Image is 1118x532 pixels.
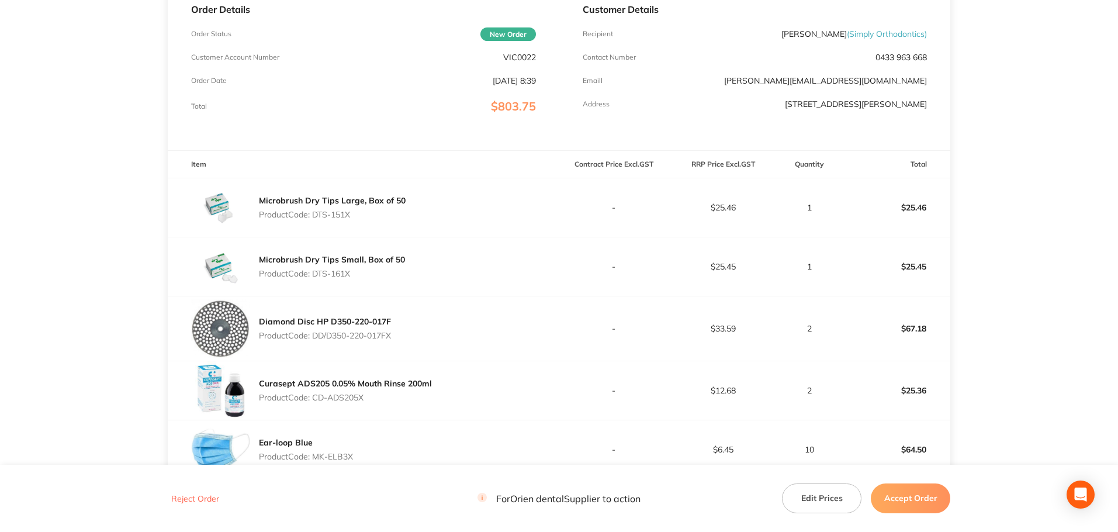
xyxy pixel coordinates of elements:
[503,53,536,62] p: VIC0022
[477,493,641,504] p: For Orien dental Supplier to action
[841,151,950,178] th: Total
[560,445,668,454] p: -
[778,324,840,333] p: 2
[191,102,207,110] p: Total
[259,210,406,219] p: Product Code: DTS-151X
[560,262,668,271] p: -
[480,27,536,41] span: New Order
[782,483,861,513] button: Edit Prices
[778,386,840,395] p: 2
[778,203,840,212] p: 1
[669,203,777,212] p: $25.46
[191,237,250,296] img: M2JqejNhbg
[559,151,669,178] th: Contract Price Excl. GST
[259,393,432,402] p: Product Code: CD-ADS205X
[669,262,777,271] p: $25.45
[842,253,950,281] p: $25.45
[259,378,432,389] a: Curasept ADS205 0.05% Mouth Rinse 200ml
[583,100,610,108] p: Address
[583,30,613,38] p: Recipient
[1067,481,1095,509] div: Open Intercom Messenger
[583,4,927,15] p: Customer Details
[191,361,250,420] img: cXVlZHM2Yg
[491,99,536,113] span: $803.75
[259,452,353,461] p: Product Code: MK-ELB3X
[781,29,927,39] p: [PERSON_NAME]
[191,420,250,479] img: ZHBmbnJmdw
[191,53,279,61] p: Customer Account Number
[778,151,840,178] th: Quantity
[778,445,840,454] p: 10
[168,493,223,504] button: Reject Order
[191,77,227,85] p: Order Date
[560,203,668,212] p: -
[560,386,668,395] p: -
[191,296,250,361] img: OGl0ZWZpcg
[259,269,405,278] p: Product Code: DTS-161X
[583,77,603,85] p: Emaill
[583,53,636,61] p: Contact Number
[191,4,536,15] p: Order Details
[842,436,950,464] p: $64.50
[259,331,391,340] p: Product Code: DD/D350-220-017FX
[259,437,313,448] a: Ear-loop Blue
[871,483,950,513] button: Accept Order
[168,151,559,178] th: Item
[560,324,668,333] p: -
[669,445,777,454] p: $6.45
[785,99,927,109] p: [STREET_ADDRESS][PERSON_NAME]
[669,324,777,333] p: $33.59
[875,53,927,62] p: 0433 963 668
[842,315,950,343] p: $67.18
[842,194,950,222] p: $25.46
[259,316,391,327] a: Diamond Disc HP D350-220-017F
[724,75,927,86] a: [PERSON_NAME][EMAIL_ADDRESS][DOMAIN_NAME]
[669,386,777,395] p: $12.68
[847,29,927,39] span: ( Simply Orthodontics )
[669,151,778,178] th: RRP Price Excl. GST
[778,262,840,271] p: 1
[493,76,536,85] p: [DATE] 8:39
[842,376,950,405] p: $25.36
[191,30,231,38] p: Order Status
[191,178,250,237] img: eXMyZ2g3aQ
[259,195,406,206] a: Microbrush Dry Tips Large, Box of 50
[259,254,405,265] a: Microbrush Dry Tips Small, Box of 50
